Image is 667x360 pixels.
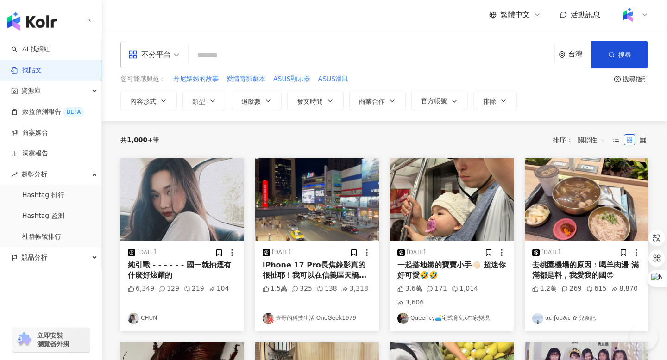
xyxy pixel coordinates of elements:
[532,313,543,324] img: KOL Avatar
[120,136,159,143] div: 共 筆
[255,158,379,241] img: post-image
[532,284,557,293] div: 1.2萬
[137,248,156,256] div: [DATE]
[342,284,368,293] div: 3,318
[232,92,282,110] button: 追蹤數
[128,50,138,59] span: appstore
[568,50,591,58] div: 台灣
[173,74,219,84] button: 丹尼婊姊的故事
[209,284,229,293] div: 104
[541,248,560,256] div: [DATE]
[120,92,177,110] button: 內容形式
[120,74,166,84] span: 您可能感興趣：
[273,74,310,84] span: ASUS顯示器
[427,284,447,293] div: 171
[619,6,637,24] img: Kolr%20app%20icon%20%281%29.png
[349,92,406,110] button: 商業合作
[317,284,337,293] div: 138
[192,98,205,105] span: 類型
[390,158,514,241] img: post-image
[318,74,349,84] button: ASUS滑鼠
[611,284,638,293] div: 8,870
[591,41,648,68] button: 搜尋
[359,98,385,105] span: 商業合作
[120,158,244,241] img: post-image
[22,211,64,221] a: Hashtag 監測
[263,313,274,324] img: KOL Avatar
[11,107,84,117] a: 效益預測報告BETA
[128,260,237,281] div: 純引戰 - - - - - - 國一就抽煙有什麼好炫耀的
[241,98,261,105] span: 追蹤數
[532,313,641,324] a: KOL Avatarα૮ ƒσσ∂เε ✿ 兒食記
[11,149,48,158] a: 洞察報告
[184,284,204,293] div: 219
[11,45,50,54] a: searchAI 找網紅
[159,284,179,293] div: 129
[128,47,171,62] div: 不分平台
[483,98,496,105] span: 排除
[37,331,69,348] span: 立即安裝 瀏覽器外掛
[561,284,582,293] div: 269
[128,313,237,324] a: KOL AvatarCHUN
[525,158,648,241] img: post-image
[263,284,287,293] div: 1.5萬
[500,10,530,20] span: 繁體中文
[630,323,658,351] iframe: Help Scout Beacon - Open
[292,284,312,293] div: 325
[578,132,605,147] span: 關聯性
[127,136,153,143] span: 1,000+
[173,74,219,84] span: 丹尼婊姊的故事
[11,171,18,178] span: rise
[618,51,631,58] span: 搜尋
[130,98,156,105] span: 內容形式
[263,313,371,324] a: KOL Avatar壹哥的科技生活 OneGeek1979
[7,12,57,31] img: logo
[532,260,641,281] div: 去桃園機場的原因：喝羊肉湯 滿滿都是料，我愛我的國😍
[397,313,409,324] img: KOL Avatar
[297,98,323,105] span: 發文時間
[21,164,47,185] span: 趨勢分析
[128,284,154,293] div: 6,349
[421,97,447,105] span: 官方帳號
[11,66,42,75] a: 找貼文
[226,74,266,84] button: 愛情電影劇本
[128,313,139,324] img: KOL Avatar
[21,247,47,268] span: 競品分析
[452,284,478,293] div: 1,014
[614,76,621,82] span: question-circle
[411,92,468,110] button: 官方帳號
[182,92,226,110] button: 類型
[553,132,610,147] div: 排序：
[571,10,600,19] span: 活動訊息
[287,92,344,110] button: 發文時間
[11,128,48,137] a: 商案媒合
[397,313,506,324] a: KOL AvatarQueency🛋️宅式育兒x在家變現
[318,74,349,84] span: ASUS滑鼠
[623,75,648,83] div: 搜尋指引
[407,248,426,256] div: [DATE]
[473,92,517,110] button: 排除
[21,81,41,101] span: 資源庫
[397,284,422,293] div: 3.6萬
[272,248,291,256] div: [DATE]
[397,260,506,281] div: 一起搭地鐵的寶寶小手👋🏻 超迷你好可愛🤣🤣
[397,298,424,307] div: 3,606
[559,51,566,58] span: environment
[273,74,311,84] button: ASUS顯示器
[22,232,61,242] a: 社群帳號排行
[586,284,607,293] div: 615
[22,191,64,200] a: Hashtag 排行
[263,260,371,281] div: iPhone 17 Pro長焦錄影真的很扯耶！我可以在信義區天橋上看到有人被加油…⛽️
[227,74,265,84] span: 愛情電影劇本
[15,332,33,347] img: chrome extension
[12,327,90,352] a: chrome extension立即安裝 瀏覽器外掛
